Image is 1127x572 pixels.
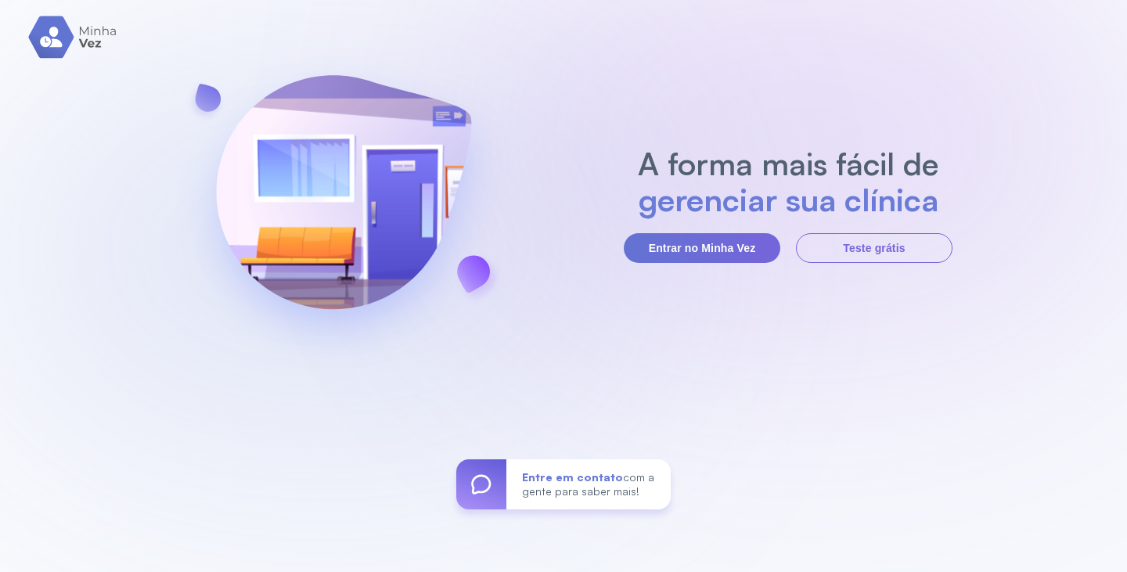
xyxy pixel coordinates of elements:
[630,182,947,218] h2: gerenciar sua clínica
[456,459,671,509] a: Entre em contatocom a gente para saber mais!
[630,146,947,182] h2: A forma mais fácil de
[506,459,671,509] div: com a gente para saber mais!
[796,233,952,263] button: Teste grátis
[175,34,513,374] img: banner-login.svg
[28,16,118,59] img: logo.svg
[522,470,623,484] span: Entre em contato
[624,233,780,263] button: Entrar no Minha Vez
